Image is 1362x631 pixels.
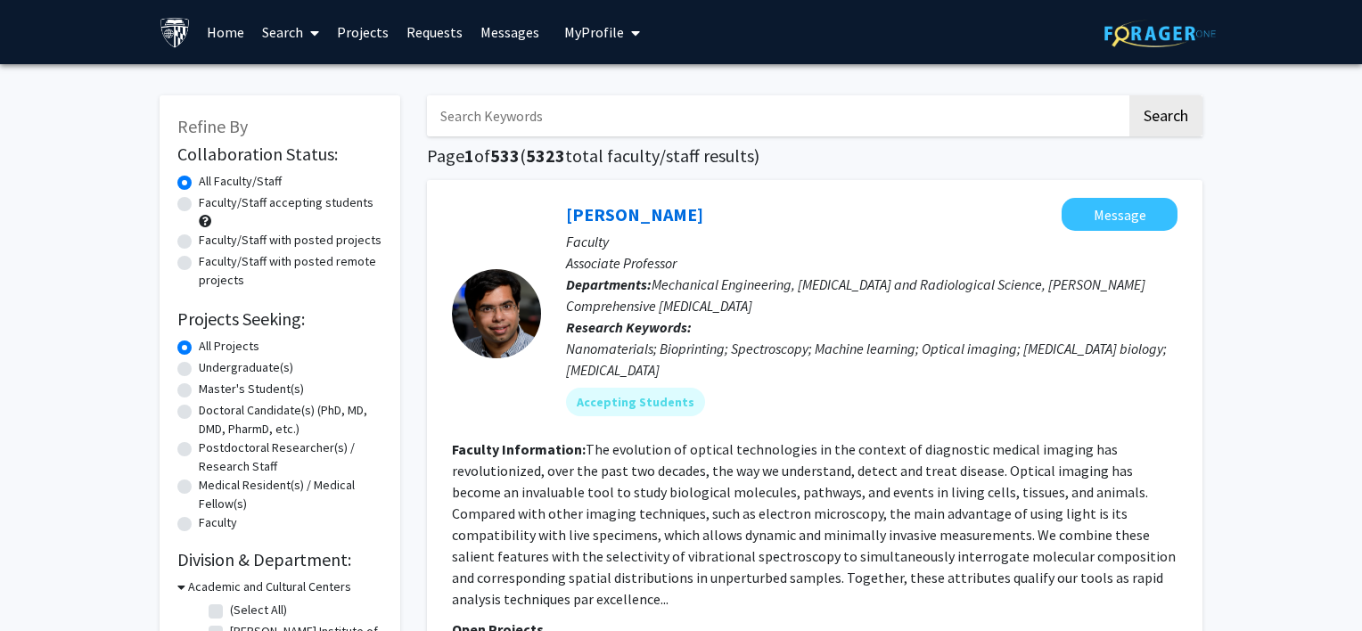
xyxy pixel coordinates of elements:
b: Faculty Information: [452,440,586,458]
input: Search Keywords [427,95,1127,136]
span: 1 [464,144,474,167]
label: Medical Resident(s) / Medical Fellow(s) [199,476,382,513]
label: Faculty [199,513,237,532]
b: Research Keywords: [566,318,692,336]
p: Associate Professor [566,252,1177,274]
span: Refine By [177,115,248,137]
span: 533 [490,144,520,167]
h1: Page of ( total faculty/staff results) [427,145,1202,167]
a: Projects [328,1,398,63]
a: Home [198,1,253,63]
a: Search [253,1,328,63]
b: Departments: [566,275,652,293]
a: [PERSON_NAME] [566,203,703,225]
span: Mechanical Engineering, [MEDICAL_DATA] and Radiological Science, [PERSON_NAME] Comprehensive [MED... [566,275,1145,315]
span: 5323 [526,144,565,167]
iframe: Chat [1286,551,1349,618]
label: Postdoctoral Researcher(s) / Research Staff [199,438,382,476]
button: Message Ishan Barman [1062,198,1177,231]
label: Faculty/Staff accepting students [199,193,373,212]
p: Faculty [566,231,1177,252]
h2: Projects Seeking: [177,308,382,330]
img: Johns Hopkins University Logo [160,17,191,48]
label: Doctoral Candidate(s) (PhD, MD, DMD, PharmD, etc.) [199,401,382,438]
label: Faculty/Staff with posted projects [199,231,382,250]
label: All Projects [199,337,259,356]
label: (Select All) [230,601,287,619]
label: Faculty/Staff with posted remote projects [199,252,382,290]
div: Nanomaterials; Bioprinting; Spectroscopy; Machine learning; Optical imaging; [MEDICAL_DATA] biolo... [566,338,1177,381]
a: Messages [472,1,548,63]
a: Requests [398,1,472,63]
mat-chip: Accepting Students [566,388,705,416]
label: Master's Student(s) [199,380,304,398]
h3: Academic and Cultural Centers [188,578,351,596]
button: Search [1129,95,1202,136]
h2: Division & Department: [177,549,382,570]
fg-read-more: The evolution of optical technologies in the context of diagnostic medical imaging has revolution... [452,440,1176,608]
label: Undergraduate(s) [199,358,293,377]
h2: Collaboration Status: [177,143,382,165]
label: All Faculty/Staff [199,172,282,191]
span: My Profile [564,23,624,41]
img: ForagerOne Logo [1104,20,1216,47]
